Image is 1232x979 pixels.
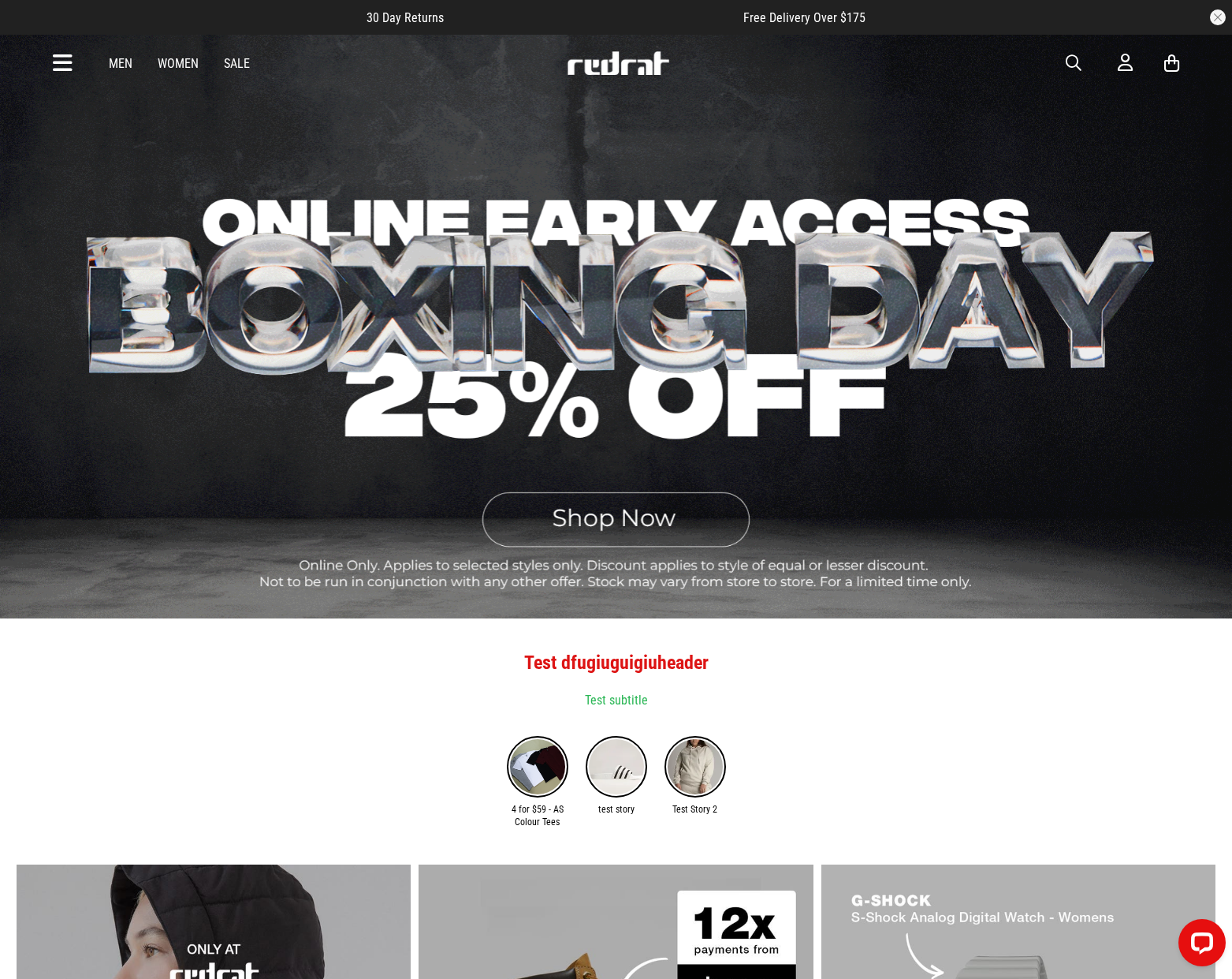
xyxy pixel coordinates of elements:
[589,804,644,816] div: test story
[1166,913,1232,979] iframe: LiveChat chat widget
[510,804,565,829] div: 4 for $59 - AS Colour Tees
[109,56,132,71] a: Men
[158,56,199,71] a: Women
[25,647,1207,678] h2: Test dfugiuguigiuheader
[743,10,865,25] span: Free Delivery Over $175
[566,51,670,75] img: Redrat logo
[668,804,723,816] div: Test Story 2
[367,10,444,25] span: 30 Day Returns
[475,9,712,25] iframe: Customer reviews powered by Trustpilot
[224,56,250,71] a: Sale
[25,691,1207,710] p: Test subtitle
